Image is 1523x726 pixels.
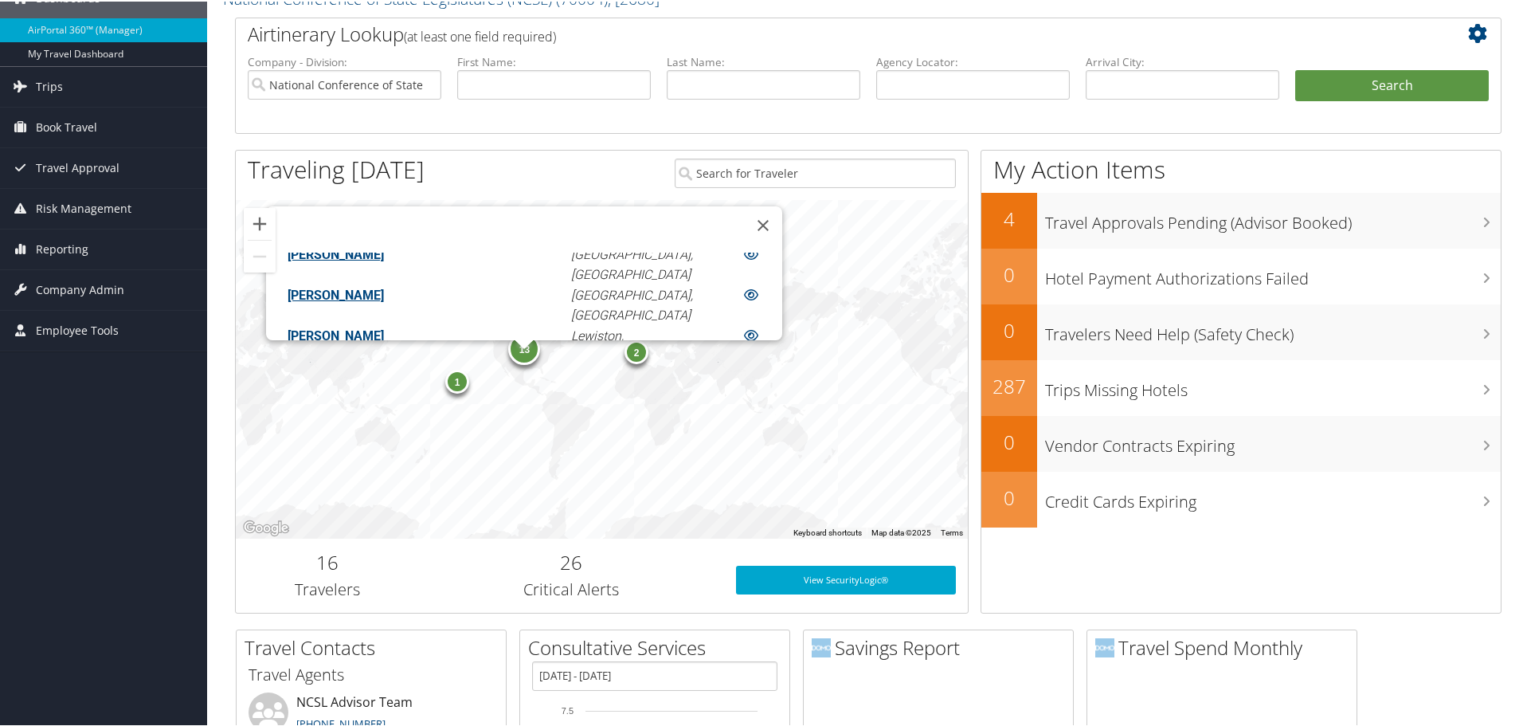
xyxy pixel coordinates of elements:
[1045,481,1501,512] h3: Credit Cards Expiring
[1045,426,1501,456] h3: Vendor Contracts Expiring
[562,704,574,714] tspan: 7.5
[571,285,693,321] em: [GEOGRAPHIC_DATA], [GEOGRAPHIC_DATA]
[36,228,88,268] span: Reporting
[288,327,384,342] a: [PERSON_NAME]
[36,106,97,146] span: Book Travel
[36,147,119,186] span: Travel Approval
[981,204,1037,231] h2: 4
[431,547,712,575] h2: 26
[793,526,862,537] button: Keyboard shortcuts
[981,427,1037,454] h2: 0
[1095,633,1357,660] h2: Travel Spend Monthly
[1045,258,1501,288] h3: Hotel Payment Authorizations Failed
[981,359,1501,414] a: 287Trips Missing Hotels
[404,26,556,44] span: (at least one field required)
[981,247,1501,303] a: 0Hotel Payment Authorizations Failed
[248,151,425,185] h1: Traveling [DATE]
[240,516,292,537] img: Google
[1045,314,1501,344] h3: Travelers Need Help (Safety Check)
[528,633,789,660] h2: Consultative Services
[624,339,648,363] div: 2
[675,157,956,186] input: Search for Traveler
[457,53,651,69] label: First Name:
[571,327,691,363] em: Lewiston, [GEOGRAPHIC_DATA]
[981,483,1037,510] h2: 0
[812,633,1073,660] h2: Savings Report
[245,633,506,660] h2: Travel Contacts
[981,470,1501,526] a: 0Credit Cards Expiring
[36,65,63,105] span: Trips
[981,151,1501,185] h1: My Action Items
[1295,69,1489,100] button: Search
[431,577,712,599] h3: Critical Alerts
[876,53,1070,69] label: Agency Locator:
[508,332,540,363] div: 13
[981,303,1501,359] a: 0Travelers Need Help (Safety Check)
[248,19,1384,46] h2: Airtinerary Lookup
[244,239,276,271] button: Zoom out
[981,260,1037,287] h2: 0
[288,285,384,300] a: [PERSON_NAME]
[445,367,469,391] div: 1
[240,516,292,537] a: Open this area in Google Maps (opens a new window)
[36,187,131,227] span: Risk Management
[812,637,831,656] img: domo-logo.png
[248,53,441,69] label: Company - Division:
[249,662,494,685] h3: Travel Agents
[1045,370,1501,400] h3: Trips Missing Hotels
[667,53,860,69] label: Last Name:
[981,414,1501,470] a: 0Vendor Contracts Expiring
[871,527,931,536] span: Map data ©2025
[744,205,782,243] button: Close
[248,577,407,599] h3: Travelers
[981,371,1037,398] h2: 287
[736,564,956,593] a: View SecurityLogic®
[1086,53,1279,69] label: Arrival City:
[36,309,119,349] span: Employee Tools
[288,245,384,260] a: [PERSON_NAME]
[981,316,1037,343] h2: 0
[244,206,276,238] button: Zoom in
[1095,637,1114,656] img: domo-logo.png
[1045,202,1501,233] h3: Travel Approvals Pending (Advisor Booked)
[981,191,1501,247] a: 4Travel Approvals Pending (Advisor Booked)
[941,527,963,536] a: Terms (opens in new tab)
[36,269,124,308] span: Company Admin
[248,547,407,575] h2: 16
[571,245,693,281] em: [GEOGRAPHIC_DATA], [GEOGRAPHIC_DATA]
